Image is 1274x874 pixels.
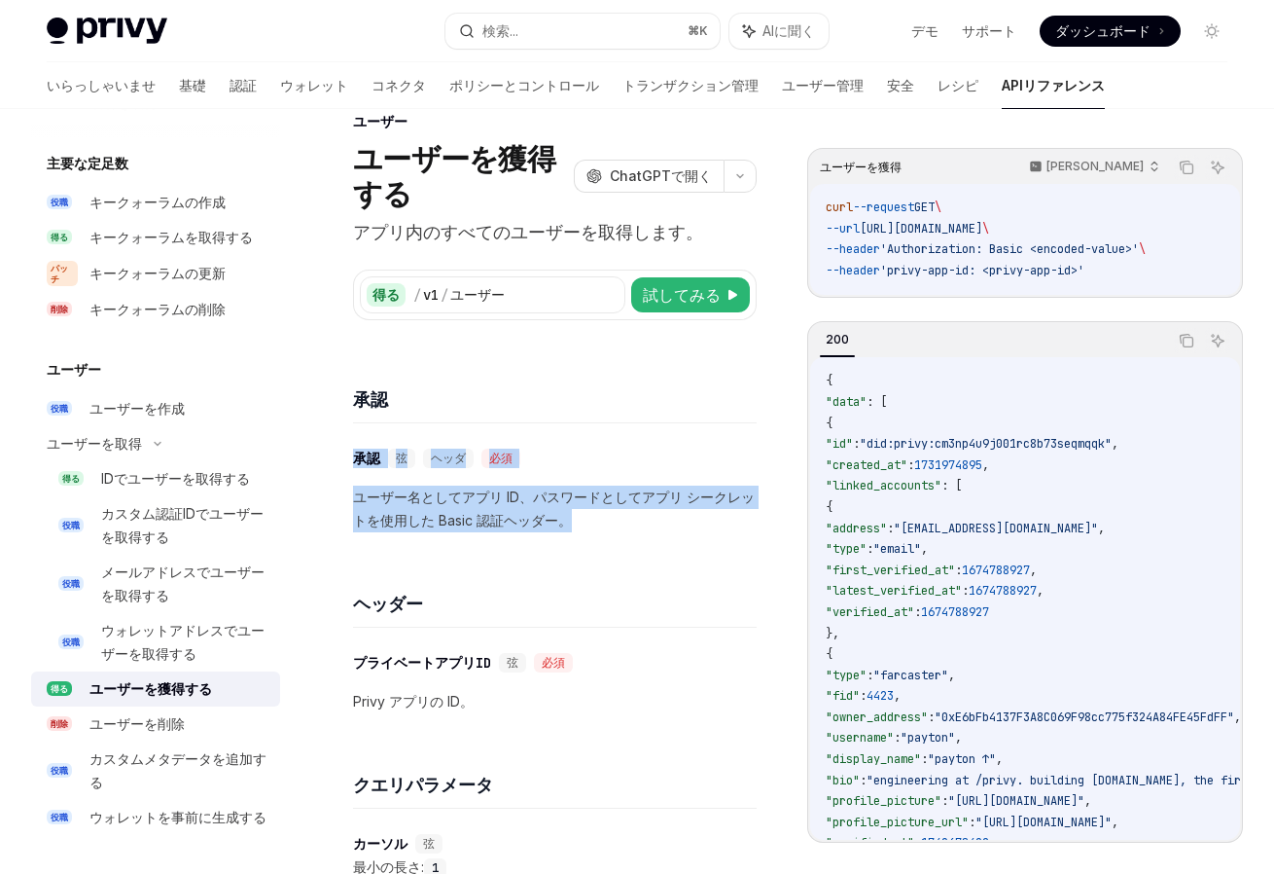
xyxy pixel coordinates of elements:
[1139,241,1146,257] span: \
[1174,155,1199,180] button: コードブロックの内容をコピーします
[955,563,962,578] span: :
[1205,155,1230,180] button: AIに聞く
[914,457,982,473] span: 1731974895
[921,751,928,767] span: :
[894,521,1098,536] span: "[EMAIL_ADDRESS][DOMAIN_NAME]"
[51,683,68,694] font: 得る
[826,730,894,746] span: "username"
[880,263,1084,278] span: 'privy-app-id: <privy-app-id>'
[47,435,142,452] font: ユーザーを取得
[445,14,720,49] button: 検索...⌘K
[1002,62,1105,109] a: APIリファレンス
[31,555,280,613] a: 役職メールアドレスでユーザーを取得する
[860,773,867,788] span: :
[826,604,914,620] span: "verified_at"
[921,541,928,557] span: ,
[867,394,887,410] span: : [
[51,812,68,822] font: 役職
[911,21,938,41] a: デモ
[441,286,448,304] font: /
[948,793,1084,809] span: "[URL][DOMAIN_NAME]"
[622,62,759,109] a: トランザクション管理
[1112,436,1118,452] span: ,
[996,751,1003,767] span: ,
[1234,710,1241,725] span: ,
[867,668,873,683] span: :
[51,197,68,207] font: 役職
[1040,16,1181,47] a: ダッシュボード
[1046,159,1144,173] font: [PERSON_NAME]
[860,221,982,237] span: [URL][DOMAIN_NAME]
[873,668,948,683] span: "farcaster"
[928,751,996,767] span: "payton ↑"
[1196,16,1227,47] button: ダークモードを切り替える
[826,263,880,278] span: --header
[31,220,280,255] a: 得るキークォーラムを取得する
[101,470,250,487] font: IDでユーザーを取得する
[643,285,721,305] font: 試してみる
[423,836,435,852] font: 弦
[31,292,280,327] a: 削除キークォーラムの削除
[921,835,989,851] span: 1740678402
[413,286,421,304] font: /
[31,496,280,555] a: 役職カスタム認証IDでユーザーを取得する
[820,160,902,174] font: ユーザーを獲得
[826,793,941,809] span: "profile_picture"
[353,489,755,528] font: ユーザー名としてアプリ ID、パスワードとしてアプリ シークレットを使用した Basic 認証ヘッダー。
[826,583,962,599] span: "latest_verified_at"
[699,23,708,38] font: K
[51,403,68,414] font: 役職
[1205,328,1230,353] button: AIに聞く
[31,461,280,496] a: 得るIDでユーザーを取得する
[574,160,724,193] button: ChatGPTで開く
[353,450,380,467] font: 承認
[826,221,860,237] span: --url
[962,22,1016,39] font: サポート
[101,622,265,662] font: ウォレットアドレスでユーザーを取得する
[941,478,962,493] span: : [
[62,473,80,484] font: 得る
[507,655,518,671] font: 弦
[51,765,68,776] font: 役職
[948,668,955,683] span: ,
[47,62,156,109] a: いらっしゃいませ
[89,400,185,417] font: ユーザーを作成
[867,541,873,557] span: :
[450,286,505,304] font: ユーザー
[353,141,555,211] font: ユーザーを獲得する
[449,77,599,93] font: ポリシーとコントロール
[969,583,1037,599] span: 1674788927
[31,742,280,800] a: 役職カスタムメタデータを追加する
[372,286,400,303] font: 得る
[914,200,935,215] span: GET
[826,416,832,431] span: {
[353,775,493,795] font: クエリパラメータ
[826,835,914,851] span: "verified_at"
[1002,77,1105,93] font: APIリファレンス
[372,77,426,93] font: コネクタ
[762,22,815,39] font: AIに聞く
[179,77,206,93] font: 基礎
[867,688,894,704] span: 4423
[1098,521,1105,536] span: ,
[935,710,1234,725] span: "0xE6bFb4137F3A8C069F98cc775f324A84FE45FdFF"
[826,373,832,388] span: {
[449,62,599,109] a: ポリシーとコントロール
[372,62,426,109] a: コネクタ
[989,835,996,851] span: ,
[887,521,894,536] span: :
[47,361,101,378] font: ユーザー
[51,304,68,314] font: 削除
[941,793,948,809] span: :
[31,800,280,835] a: 役職ウォレットを事前に生成する
[853,436,860,452] span: :
[962,563,1030,578] span: 1674788927
[89,809,266,825] font: ウォレットを事前に生成する
[826,668,867,683] span: "type"
[826,457,907,473] span: "created_at"
[1030,563,1037,578] span: ,
[826,521,887,536] span: "address"
[1084,793,1091,809] span: ,
[911,22,938,39] font: デモ
[31,185,280,220] a: 役職キークォーラムの作成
